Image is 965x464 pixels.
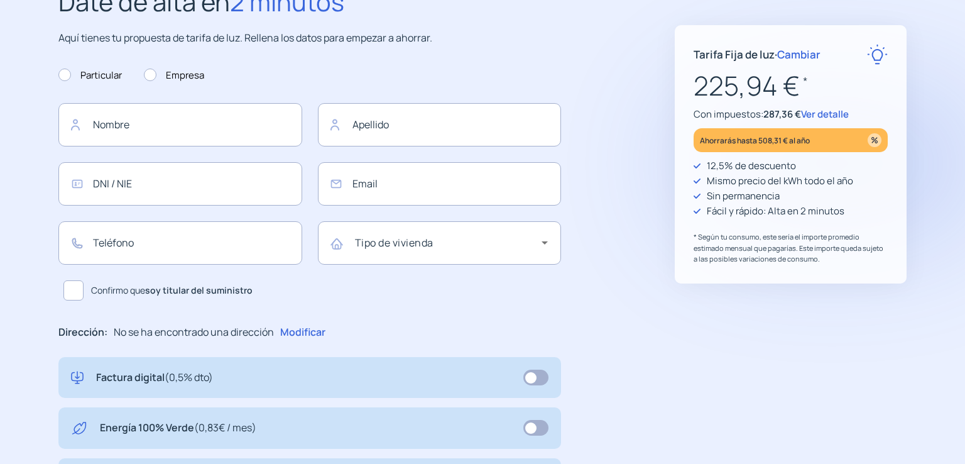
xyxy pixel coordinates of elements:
img: percentage_icon.svg [868,133,881,147]
p: Sin permanencia [707,189,780,204]
p: Fácil y rápido: Alta en 2 minutos [707,204,844,219]
p: Ahorrarás hasta 508,31 € al año [700,133,810,148]
p: 12,5% de descuento [707,158,796,174]
p: Con impuestos: [694,107,888,122]
span: Ver detalle [801,108,849,121]
p: Energía 100% Verde [100,420,256,436]
img: digital-invoice.svg [71,370,84,386]
span: 287,36 € [763,108,801,121]
b: soy titular del suministro [145,284,253,296]
p: Tarifa Fija de luz · [694,46,821,63]
p: Factura digital [96,370,213,386]
p: Mismo precio del kWh todo el año [707,174,853,189]
label: Empresa [144,68,204,83]
p: Aquí tienes tu propuesta de tarifa de luz. Rellena los datos para empezar a ahorrar. [58,30,561,47]
span: (0,83€ / mes) [194,421,256,434]
img: energy-green.svg [71,420,87,436]
p: Modificar [280,324,325,341]
span: (0,5% dto) [165,370,213,384]
p: No se ha encontrado una dirección [114,324,274,341]
p: * Según tu consumo, este sería el importe promedio estimado mensual que pagarías. Este importe qu... [694,231,888,265]
label: Particular [58,68,122,83]
p: 225,94 € [694,65,888,107]
img: rate-E.svg [867,44,888,65]
p: Dirección: [58,324,107,341]
mat-label: Tipo de vivienda [355,236,433,250]
span: Confirmo que [91,284,253,297]
span: Cambiar [777,47,821,62]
